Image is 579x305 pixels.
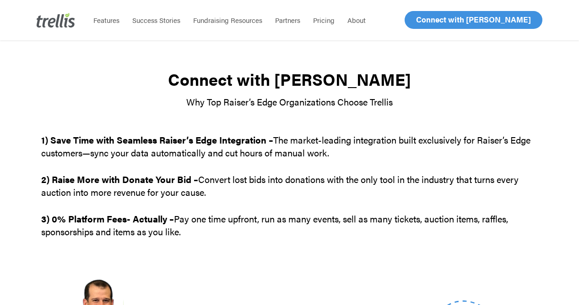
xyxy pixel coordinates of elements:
[187,16,269,25] a: Fundraising Resources
[168,67,411,91] strong: Connect with [PERSON_NAME]
[93,15,119,25] span: Features
[405,11,542,29] a: Connect with [PERSON_NAME]
[41,172,198,186] strong: 2) Raise More with Donate Your Bid –
[41,173,538,212] p: Convert lost bids into donations with the only tool in the industry that turns every auction into...
[87,16,126,25] a: Features
[126,16,187,25] a: Success Stories
[132,15,180,25] span: Success Stories
[193,15,262,25] span: Fundraising Resources
[307,16,341,25] a: Pricing
[41,212,174,225] strong: 3) 0% Platform Fees- Actually –
[269,16,307,25] a: Partners
[313,15,335,25] span: Pricing
[341,16,372,25] a: About
[275,15,300,25] span: Partners
[41,95,538,108] p: Why Top Raiser’s Edge Organizations Choose Trellis
[41,133,538,173] p: The market-leading integration built exclusively for Raiser’s Edge customers—sync your data autom...
[41,133,273,146] strong: 1) Save Time with Seamless Raiser’s Edge Integration –
[37,13,75,28] img: Trellis
[41,212,538,238] p: Pay one time upfront, run as many events, sell as many tickets, auction items, raffles, sponsorsh...
[347,15,366,25] span: About
[416,14,531,25] span: Connect with [PERSON_NAME]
